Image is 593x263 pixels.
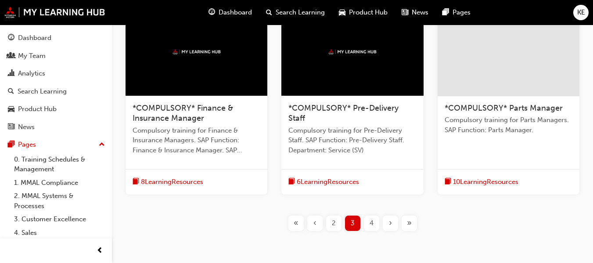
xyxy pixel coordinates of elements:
div: Search Learning [18,86,67,97]
div: Product Hub [18,104,57,114]
a: News [4,119,108,135]
button: Previous page [305,216,324,231]
a: 4. Sales [11,226,108,240]
a: 2. MMAL Systems & Processes [11,189,108,213]
span: guage-icon [208,7,215,18]
a: 3. Customer Excellence [11,213,108,226]
span: chart-icon [8,70,14,78]
a: search-iconSearch Learning [259,4,332,22]
button: Page 3 [343,216,362,231]
button: First page [287,216,305,231]
button: book-icon10LearningResources [445,177,518,187]
a: Search Learning [4,83,108,100]
span: book-icon [445,177,451,187]
span: 4 [370,218,374,228]
span: search-icon [8,88,14,96]
div: Pages [18,140,36,150]
button: book-icon8LearningResources [133,177,203,187]
button: DashboardMy TeamAnalyticsSearch LearningProduct HubNews [4,28,108,137]
span: » [407,218,412,228]
img: mmal [4,7,105,18]
span: *COMPULSORY* Finance & Insurance Manager [133,103,233,123]
span: *COMPULSORY* Parts Manager [445,103,563,113]
div: My Team [18,51,46,61]
button: Page 4 [362,216,381,231]
a: Dashboard [4,30,108,46]
a: 1. MMAL Compliance [11,176,108,190]
span: Pages [453,7,471,18]
div: News [18,122,35,132]
a: mmal*COMPULSORY* Pre-Delivery StaffCompulsory training for Pre-Delivery Staff. SAP Function: Pre-... [281,8,423,195]
a: *COMPULSORY* Parts ManagerCompulsory training for Parts Managers. SAP Function: Parts Manager.boo... [438,8,579,195]
a: pages-iconPages [435,4,478,22]
span: guage-icon [8,34,14,42]
span: 8 Learning Resources [141,177,203,187]
a: guage-iconDashboard [201,4,259,22]
button: KE [573,5,589,20]
img: mmal [173,49,221,55]
a: mmal*COMPULSORY* Finance & Insurance ManagerCompulsory training for Finance & Insurance Managers.... [126,8,267,195]
span: search-icon [266,7,272,18]
span: Search Learning [276,7,325,18]
span: › [389,218,392,228]
a: Product Hub [4,101,108,117]
button: Pages [4,137,108,153]
span: Compulsory training for Finance & Insurance Managers. SAP Function: Finance & Insurance Manager. ... [133,126,260,155]
span: book-icon [133,177,139,187]
span: news-icon [402,7,408,18]
span: news-icon [8,123,14,131]
span: 6 Learning Resources [297,177,359,187]
a: My Team [4,48,108,64]
span: ‹ [313,218,316,228]
span: pages-icon [8,141,14,149]
a: car-iconProduct Hub [332,4,395,22]
span: Compulsory training for Parts Managers. SAP Function: Parts Manager. [445,115,572,135]
img: mmal [328,49,377,55]
span: Product Hub [349,7,388,18]
span: up-icon [99,139,105,151]
span: Compulsory training for Pre-Delivery Staff. SAP Function: Pre-Delivery Staff. Department: Service... [288,126,416,155]
span: car-icon [8,105,14,113]
div: Dashboard [18,33,51,43]
div: Analytics [18,68,45,79]
button: book-icon6LearningResources [288,177,359,187]
a: Analytics [4,65,108,82]
span: prev-icon [97,245,103,256]
a: news-iconNews [395,4,435,22]
span: car-icon [339,7,345,18]
button: Page 2 [324,216,343,231]
span: 3 [351,218,355,228]
span: people-icon [8,52,14,60]
span: « [294,218,298,228]
span: book-icon [288,177,295,187]
span: 2 [332,218,336,228]
span: KE [577,7,585,18]
button: Last page [400,216,419,231]
a: 0. Training Schedules & Management [11,153,108,176]
span: Dashboard [219,7,252,18]
span: *COMPULSORY* Pre-Delivery Staff [288,103,399,123]
span: News [412,7,428,18]
span: 10 Learning Resources [453,177,518,187]
button: Next page [381,216,400,231]
span: pages-icon [442,7,449,18]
